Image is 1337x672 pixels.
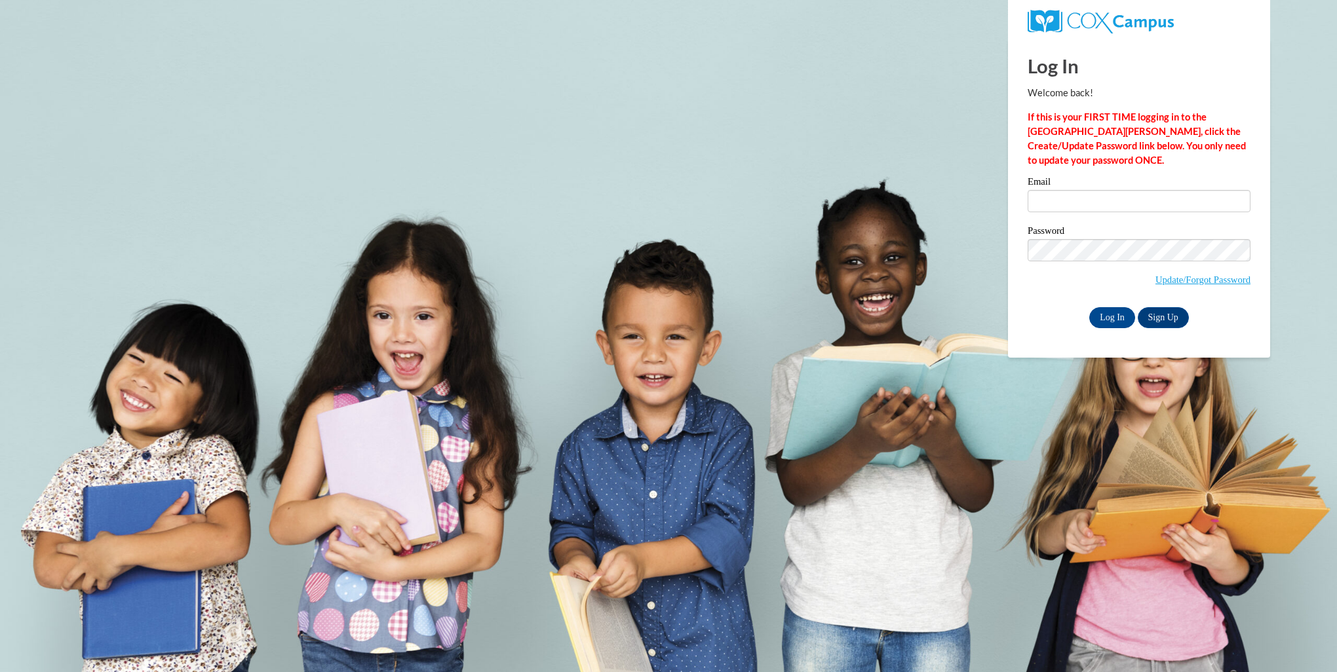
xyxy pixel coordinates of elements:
[1028,52,1250,79] h1: Log In
[1028,177,1250,190] label: Email
[1028,86,1250,100] p: Welcome back!
[1028,15,1174,26] a: COX Campus
[1028,226,1250,239] label: Password
[1089,307,1135,328] input: Log In
[1138,307,1189,328] a: Sign Up
[1028,111,1246,166] strong: If this is your FIRST TIME logging in to the [GEOGRAPHIC_DATA][PERSON_NAME], click the Create/Upd...
[1028,10,1174,33] img: COX Campus
[1155,274,1250,285] a: Update/Forgot Password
